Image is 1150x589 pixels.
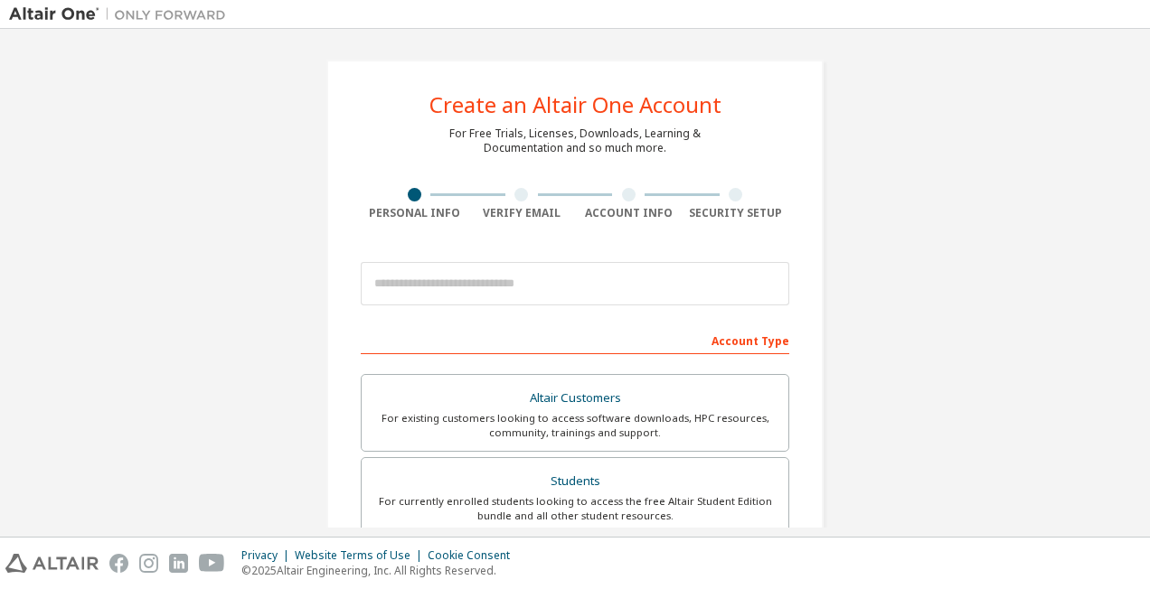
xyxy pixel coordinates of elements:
div: Website Terms of Use [295,548,428,563]
div: Students [372,469,778,494]
div: Personal Info [361,206,468,220]
div: For Free Trials, Licenses, Downloads, Learning & Documentation and so much more. [449,126,701,155]
div: Cookie Consent [428,548,521,563]
div: Account Type [361,325,789,354]
p: © 2025 Altair Engineering, Inc. All Rights Reserved. [241,563,521,578]
div: Security Setup [683,206,790,220]
div: Altair Customers [372,386,778,411]
img: facebook.svg [109,554,128,573]
div: Account Info [575,206,683,220]
div: For currently enrolled students looking to access the free Altair Student Edition bundle and all ... [372,494,778,523]
div: For existing customers looking to access software downloads, HPC resources, community, trainings ... [372,411,778,440]
img: youtube.svg [199,554,225,573]
div: Verify Email [468,206,576,220]
img: linkedin.svg [169,554,188,573]
img: altair_logo.svg [5,554,99,573]
img: Altair One [9,5,235,23]
img: instagram.svg [139,554,158,573]
div: Privacy [241,548,295,563]
div: Create an Altair One Account [429,94,721,116]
